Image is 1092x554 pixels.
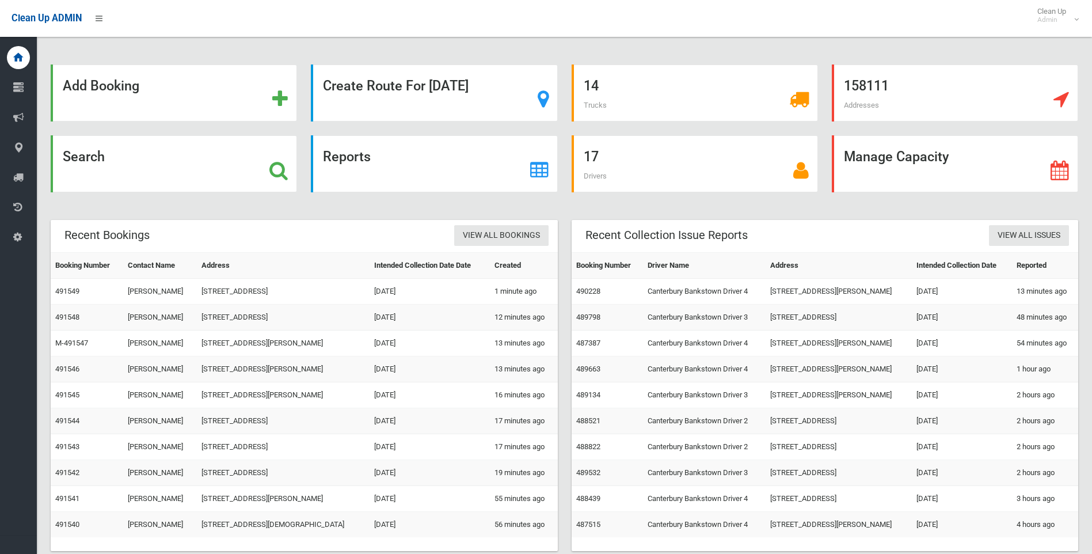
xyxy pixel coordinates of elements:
td: 2 hours ago [1012,382,1078,408]
td: [STREET_ADDRESS] [766,305,912,331]
td: Canterbury Bankstown Driver 3 [643,382,766,408]
td: 56 minutes ago [490,512,557,538]
td: [PERSON_NAME] [123,279,196,305]
td: [DATE] [912,486,1012,512]
strong: Reports [323,149,371,165]
td: Canterbury Bankstown Driver 4 [643,331,766,356]
td: [DATE] [370,486,490,512]
a: 491542 [55,468,79,477]
td: Canterbury Bankstown Driver 2 [643,408,766,434]
td: [DATE] [370,382,490,408]
td: [STREET_ADDRESS][PERSON_NAME] [197,486,370,512]
th: Address [197,253,370,279]
td: [DATE] [370,512,490,538]
th: Driver Name [643,253,766,279]
th: Created [490,253,557,279]
a: 491549 [55,287,79,295]
td: Canterbury Bankstown Driver 4 [643,356,766,382]
td: 1 hour ago [1012,356,1078,382]
a: 491545 [55,390,79,399]
a: Create Route For [DATE] [311,64,557,122]
a: 489532 [576,468,600,477]
td: [DATE] [912,408,1012,434]
td: [PERSON_NAME] [123,460,196,486]
td: 13 minutes ago [490,356,557,382]
td: [DATE] [370,356,490,382]
span: Trucks [584,101,607,109]
a: 488439 [576,494,600,503]
td: [PERSON_NAME] [123,434,196,460]
a: 489798 [576,313,600,321]
td: [DATE] [912,382,1012,408]
td: Canterbury Bankstown Driver 4 [643,486,766,512]
td: 54 minutes ago [1012,331,1078,356]
th: Booking Number [51,253,123,279]
td: [DATE] [370,460,490,486]
td: [DATE] [370,331,490,356]
td: [STREET_ADDRESS][PERSON_NAME] [766,356,912,382]
td: [STREET_ADDRESS][PERSON_NAME] [766,382,912,408]
strong: 17 [584,149,599,165]
td: [STREET_ADDRESS] [766,434,912,460]
a: 489134 [576,390,600,399]
td: [PERSON_NAME] [123,408,196,434]
td: [STREET_ADDRESS][PERSON_NAME] [197,382,370,408]
td: [DATE] [912,512,1012,538]
a: 14 Trucks [572,64,818,122]
a: 17 Drivers [572,135,818,192]
td: [STREET_ADDRESS][PERSON_NAME] [766,512,912,538]
td: [STREET_ADDRESS] [197,408,370,434]
td: [STREET_ADDRESS] [197,279,370,305]
strong: Manage Capacity [844,149,949,165]
td: [STREET_ADDRESS] [766,486,912,512]
th: Address [766,253,912,279]
header: Recent Bookings [51,224,163,246]
a: 491543 [55,442,79,451]
td: [DATE] [370,408,490,434]
a: 158111 Addresses [832,64,1078,122]
td: [PERSON_NAME] [123,512,196,538]
td: 16 minutes ago [490,382,557,408]
td: [DATE] [370,279,490,305]
td: [PERSON_NAME] [123,356,196,382]
td: Canterbury Bankstown Driver 3 [643,460,766,486]
td: Canterbury Bankstown Driver 4 [643,279,766,305]
td: [DATE] [912,356,1012,382]
td: 17 minutes ago [490,434,557,460]
a: 490228 [576,287,600,295]
a: 491548 [55,313,79,321]
a: 488822 [576,442,600,451]
td: [STREET_ADDRESS] [197,460,370,486]
th: Intended Collection Date Date [370,253,490,279]
a: Reports [311,135,557,192]
a: 491540 [55,520,79,529]
td: Canterbury Bankstown Driver 3 [643,305,766,331]
td: [PERSON_NAME] [123,382,196,408]
span: Clean Up ADMIN [12,13,82,24]
a: Add Booking [51,64,297,122]
td: [STREET_ADDRESS] [197,434,370,460]
strong: Search [63,149,105,165]
td: [DATE] [912,460,1012,486]
td: 13 minutes ago [1012,279,1078,305]
th: Reported [1012,253,1078,279]
th: Contact Name [123,253,196,279]
td: [DATE] [912,279,1012,305]
td: 4 hours ago [1012,512,1078,538]
span: Clean Up [1032,7,1078,24]
td: [STREET_ADDRESS][PERSON_NAME] [766,279,912,305]
td: [DATE] [370,434,490,460]
td: Canterbury Bankstown Driver 2 [643,434,766,460]
td: [STREET_ADDRESS][PERSON_NAME] [766,331,912,356]
td: 1 minute ago [490,279,557,305]
a: 487515 [576,520,600,529]
small: Admin [1037,16,1066,24]
header: Recent Collection Issue Reports [572,224,762,246]
span: Addresses [844,101,879,109]
th: Booking Number [572,253,643,279]
td: [DATE] [912,331,1012,356]
td: [STREET_ADDRESS][PERSON_NAME] [197,331,370,356]
a: 491546 [55,365,79,373]
th: Intended Collection Date [912,253,1012,279]
td: 55 minutes ago [490,486,557,512]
